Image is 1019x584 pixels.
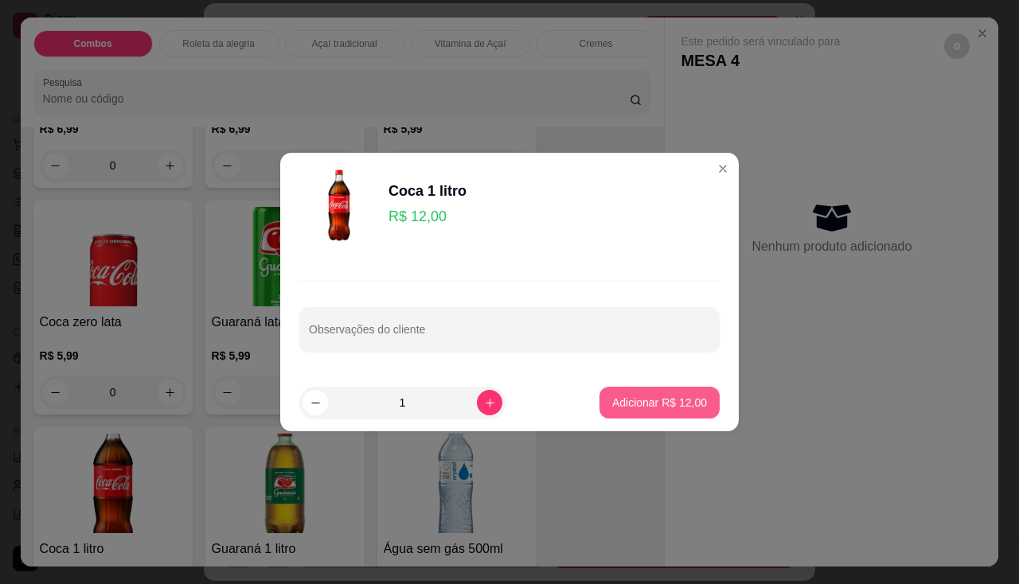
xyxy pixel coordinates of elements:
p: R$ 12,00 [388,205,467,228]
button: decrease-product-quantity [303,390,328,415]
img: product-image [299,165,379,245]
p: Adicionar R$ 12,00 [612,395,707,411]
div: Coca 1 litro [388,180,467,202]
button: increase-product-quantity [477,390,502,415]
button: Adicionar R$ 12,00 [599,387,720,419]
button: Close [710,156,736,181]
input: Observações do cliente [309,328,710,344]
